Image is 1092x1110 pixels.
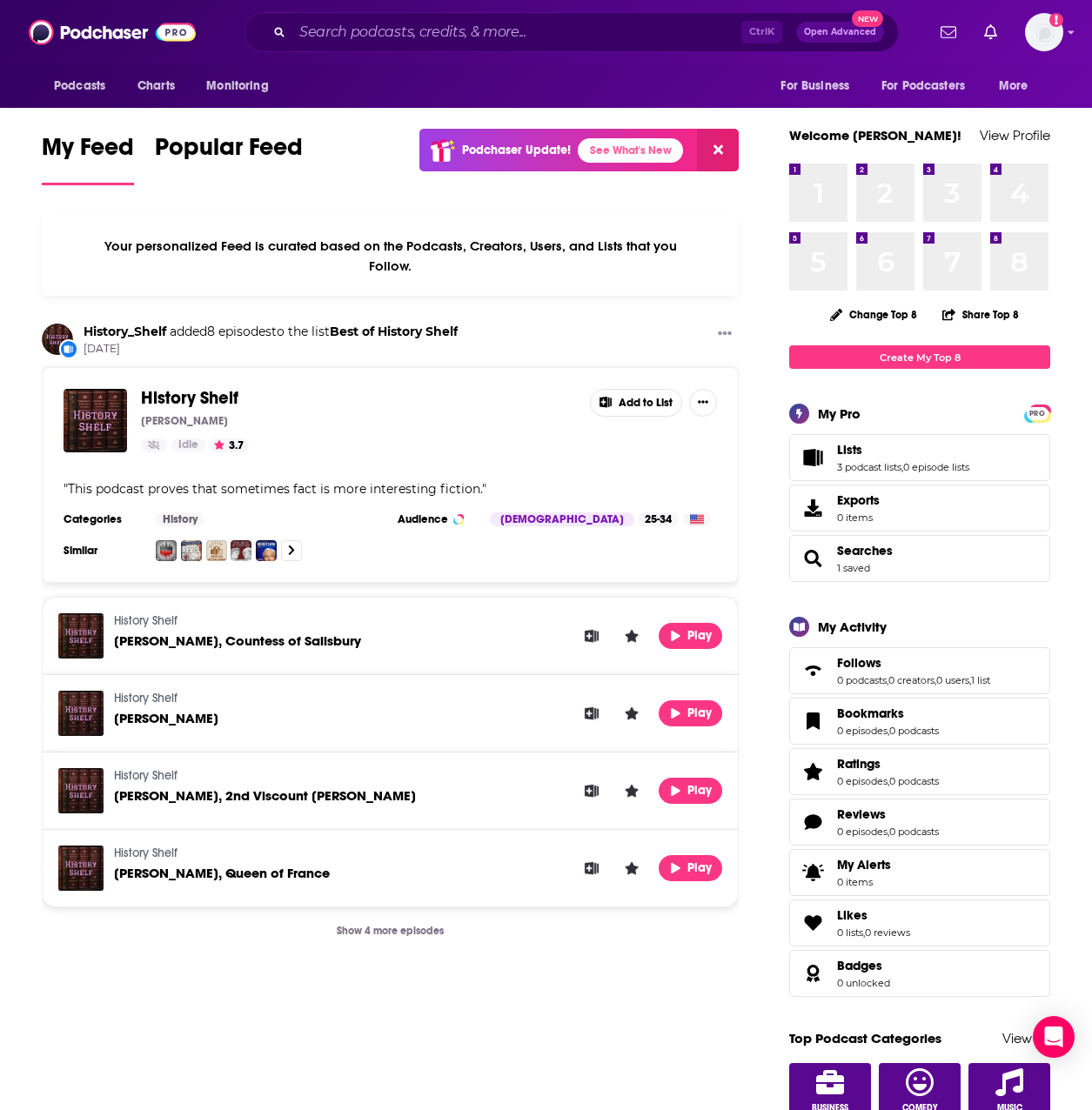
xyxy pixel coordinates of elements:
[818,619,887,635] div: My Activity
[231,540,251,561] img: The Rest Is History
[795,911,830,935] a: Likes
[84,324,166,339] a: History_Shelf
[64,389,127,452] a: History Shelf
[137,74,175,98] span: Charts
[58,613,104,659] img: Margaret Pole, Countess of Salisbury
[171,438,205,452] a: Idle
[837,926,863,939] a: 0 lists
[206,540,227,561] a: American History Remix
[1033,1016,1075,1058] div: Open Intercom Messenger
[852,10,883,27] span: New
[795,961,830,986] a: Badges
[870,70,990,103] button: open menu
[619,623,645,649] button: Leave a Rating
[837,876,891,888] span: 0 items
[837,674,887,686] a: 0 podcasts
[209,438,249,452] button: 3.7
[837,442,862,458] span: Lists
[789,434,1050,481] span: Lists
[837,655,881,671] span: Follows
[114,846,178,860] a: History Shelf
[795,496,830,520] span: Exports
[58,768,104,813] a: George Boleyn, 2nd Viscount Rochford
[59,339,78,358] div: New List
[114,632,361,649] span: [PERSON_NAME], Countess of Salisbury
[936,674,969,686] a: 0 users
[789,345,1050,369] a: Create My Top 8
[865,926,910,939] a: 0 reviews
[941,298,1020,331] button: Share Top 8
[42,132,134,172] span: My Feed
[837,907,868,923] span: Likes
[114,691,178,705] a: History Shelf
[58,691,104,736] img: John Fisher
[789,799,1050,846] span: Reviews
[178,437,198,454] span: Idle
[579,778,605,804] button: Add to List
[687,705,713,720] span: Play
[590,389,682,417] button: Add to List
[837,442,969,458] a: Lists
[687,860,713,875] span: Play
[206,74,268,98] span: Monitoring
[795,659,830,683] a: Follows
[789,647,1050,694] span: Follows
[887,674,888,686] span: ,
[980,127,1050,144] a: View Profile
[969,674,971,686] span: ,
[114,710,218,726] span: [PERSON_NAME]
[889,826,939,838] a: 0 podcasts
[789,485,1050,532] a: Exports
[1027,406,1048,419] a: PRO
[934,17,963,47] a: Show notifications dropdown
[256,540,277,561] a: The Weekly Show with Jon Stewart
[292,18,741,46] input: Search podcasts, credits, & more...
[64,512,142,526] h3: Categories
[155,132,303,172] span: Popular Feed
[42,70,128,103] button: open menu
[54,74,105,98] span: Podcasts
[711,324,739,345] button: Show More Button
[42,324,73,355] img: History_Shelf
[889,725,939,737] a: 0 podcasts
[638,512,679,526] div: 25-34
[935,674,936,686] span: ,
[579,623,605,649] button: Add to List
[114,865,330,881] span: [PERSON_NAME], Queen of France
[999,74,1028,98] span: More
[170,324,271,339] span: added 8 episodes
[795,709,830,733] a: Bookmarks
[689,389,717,417] button: Show More Button
[888,725,889,737] span: ,
[29,16,196,49] img: Podchaser - Follow, Share and Rate Podcasts
[619,778,645,804] button: Leave a Rating
[579,700,605,726] button: Add to List
[64,544,142,558] h3: Similar
[156,540,177,561] a: Noble Blood
[659,623,722,649] button: Play
[795,759,830,784] a: Ratings
[888,826,889,838] span: ,
[837,461,901,473] a: 3 podcast lists
[789,127,961,144] a: Welcome [PERSON_NAME]!
[141,389,238,408] a: History Shelf
[837,958,890,973] a: Badges
[804,28,876,37] span: Open Advanced
[245,12,899,52] div: Search podcasts, credits, & more...
[789,849,1050,896] a: My Alerts
[789,950,1050,997] span: Badges
[741,21,782,43] span: Ctrl K
[659,700,722,726] button: Play
[837,705,939,721] a: Bookmarks
[1049,13,1063,27] svg: Add a profile image
[889,775,939,787] a: 0 podcasts
[796,22,884,43] button: Open AdvancedNew
[977,17,1004,47] a: Show notifications dropdown
[578,138,683,163] a: See What's New
[114,613,178,628] a: History Shelf
[837,655,990,671] a: Follows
